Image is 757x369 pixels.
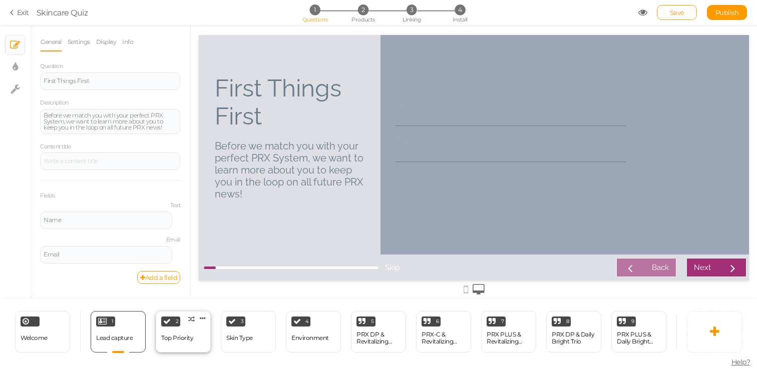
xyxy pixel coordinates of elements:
li: 1 Questions [291,4,338,15]
div: Skincare Quiz [37,6,88,18]
span: 4 [305,319,309,324]
label: Text [40,202,180,209]
div: First Things First [44,78,177,84]
div: PRX PLUS & Revitalizing Duo [487,331,531,345]
div: Save [657,5,697,20]
span: 2 [358,4,368,15]
div: 8 PRX DP & Daily Bright Trio [546,311,601,352]
span: Questions [302,16,328,23]
li: 3 Linking [389,4,435,15]
span: Install [453,16,467,23]
div: First Things First [16,39,166,95]
span: Products [351,16,375,23]
a: Settings [67,32,91,51]
span: 8 [566,319,569,324]
a: Exit [10,7,29,17]
span: 3 [241,319,244,324]
label: Description [40,99,69,106]
div: Skin Type [226,334,253,341]
span: 6 [436,319,439,324]
li: 4 Install [437,4,483,15]
div: 1 Lead capture [91,311,146,352]
div: 6 PRX-C & Revitalizing Duo [416,311,471,352]
div: 9 PRX PLUS & Daily Bright Trio [611,311,666,352]
div: Before we match you with your perfect PRX System, we want to learn more about you to keep you in ... [16,105,166,165]
label: Question [40,63,63,70]
div: Name [197,65,427,72]
div: 7 PRX PLUS & Revitalizing Duo [481,311,536,352]
span: Help? [731,357,750,366]
div: PRX PLUS & Daily Bright Trio [617,331,661,345]
span: 1 [309,4,320,15]
label: Fields [40,192,55,199]
div: Lead capture [96,334,133,341]
div: PRX DP & Daily Bright Trio [552,331,596,345]
span: 4 [455,4,465,15]
div: 10 PRX-C & Daily Bright Trio [676,311,731,352]
label: Email [40,236,180,243]
span: Publish [715,8,739,16]
span: Save [670,8,684,16]
span: Skip [186,228,201,237]
a: Add a field [137,271,180,284]
a: Display [96,32,117,51]
span: Linking [403,16,421,23]
div: Email [197,101,427,108]
a: Info [122,32,134,51]
div: PRX-C & Revitalizing Duo [422,331,466,345]
span: 1 [112,319,114,324]
span: 5 [371,319,374,324]
div: Email [44,251,169,257]
span: 9 [631,319,634,324]
label: Content title [40,143,71,150]
div: 3 Skin Type [221,311,276,352]
div: 2 Top Priority [156,311,211,352]
span: 3 [407,4,417,15]
div: 4 Environment [286,311,341,352]
div: Top Priority [161,334,193,341]
div: Before we match you with your perfect PRX System, we want to learn more about you to keep you in ... [44,112,177,130]
div: Name [44,217,169,223]
li: 2 Products [340,4,387,15]
span: 7 [501,319,504,324]
div: Welcome [15,311,70,352]
div: Next [495,228,512,237]
a: General [40,32,62,51]
div: 5 PRX DP & Revitalizing Duo [351,311,406,352]
span: Welcome [21,334,48,341]
div: PRX DP & Revitalizing Duo [356,331,401,345]
span: 2 [176,319,179,324]
div: Environment [291,334,329,341]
